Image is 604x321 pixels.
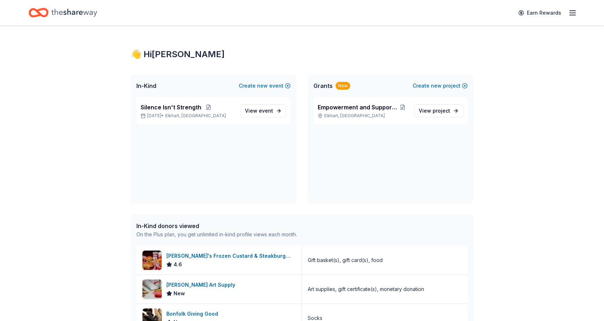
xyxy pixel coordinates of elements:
[29,4,97,21] a: Home
[141,103,201,112] span: Silence Isn't Strength
[136,230,297,239] div: On the Plus plan, you get unlimited in-kind profile views each month.
[318,113,408,119] p: Elkhart, [GEOGRAPHIC_DATA]
[318,103,397,112] span: Empowerment and Support Initiative
[165,113,226,119] span: Elkhart, [GEOGRAPHIC_DATA]
[166,310,221,318] div: Bonfolk Giving Good
[173,260,182,269] span: 4.6
[166,281,238,289] div: [PERSON_NAME] Art Supply
[141,113,235,119] p: [DATE] •
[308,256,383,265] div: Gift basket(s), gift card(s), food
[239,82,291,90] button: Createnewevent
[259,108,273,114] span: event
[142,251,162,270] img: Image for Freddy's Frozen Custard & Steakburgers
[142,280,162,299] img: Image for Trekell Art Supply
[514,6,565,19] a: Earn Rewards
[431,82,442,90] span: new
[131,49,473,60] div: 👋 Hi [PERSON_NAME]
[136,82,156,90] span: In-Kind
[245,107,273,115] span: View
[413,82,468,90] button: Createnewproject
[173,289,185,298] span: New
[433,108,450,114] span: project
[240,104,286,117] a: View event
[419,107,450,115] span: View
[336,82,350,90] div: New
[313,82,333,90] span: Grants
[136,222,297,230] div: In-Kind donors viewed
[414,104,463,117] a: View project
[257,82,268,90] span: new
[308,285,424,293] div: Art supplies, gift certificate(s), monetary donation
[166,252,296,260] div: [PERSON_NAME]'s Frozen Custard & Steakburgers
